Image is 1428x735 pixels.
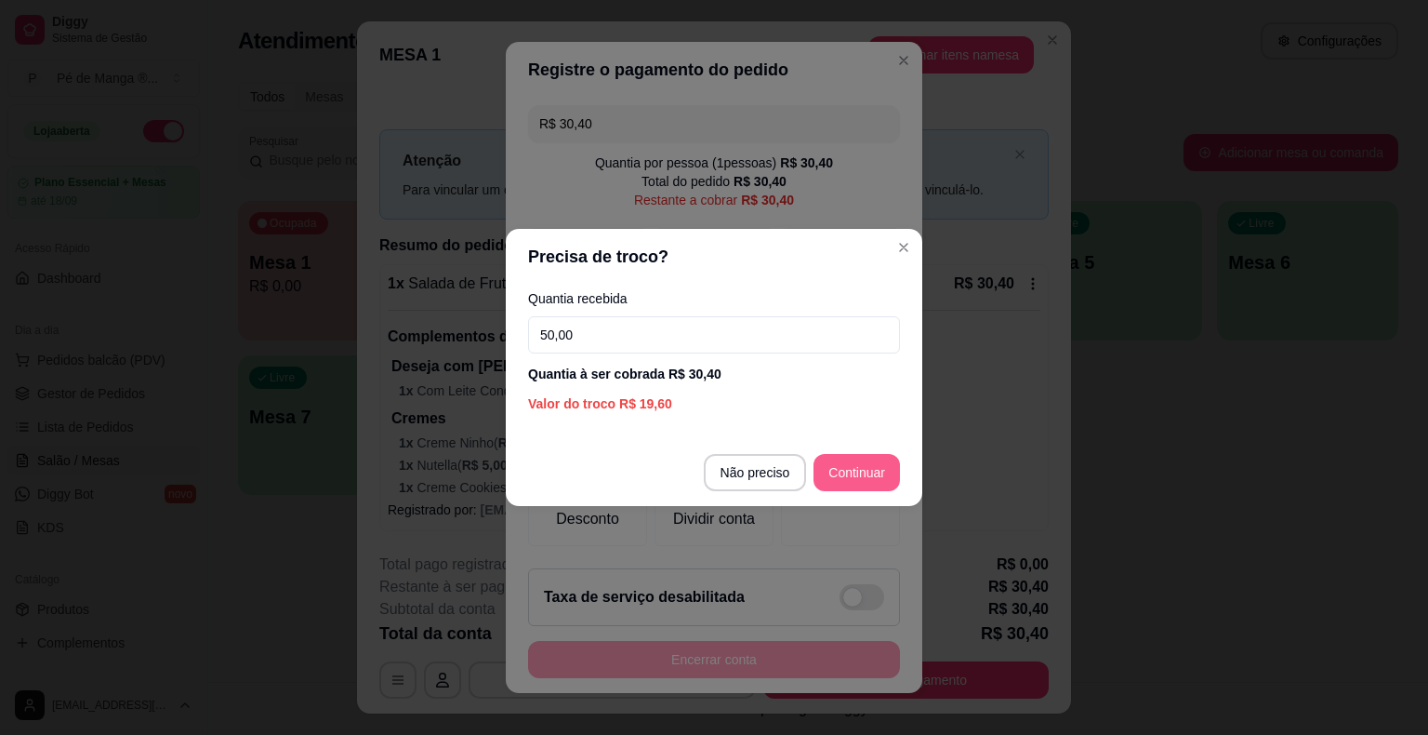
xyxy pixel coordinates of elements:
button: Continuar [813,454,900,491]
div: Valor do troco R$ 19,60 [528,394,900,413]
label: Quantia recebida [528,292,900,305]
header: Precisa de troco? [506,229,922,285]
div: Quantia à ser cobrada R$ 30,40 [528,365,900,383]
button: Close [889,233,919,262]
button: Não preciso [704,454,807,491]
